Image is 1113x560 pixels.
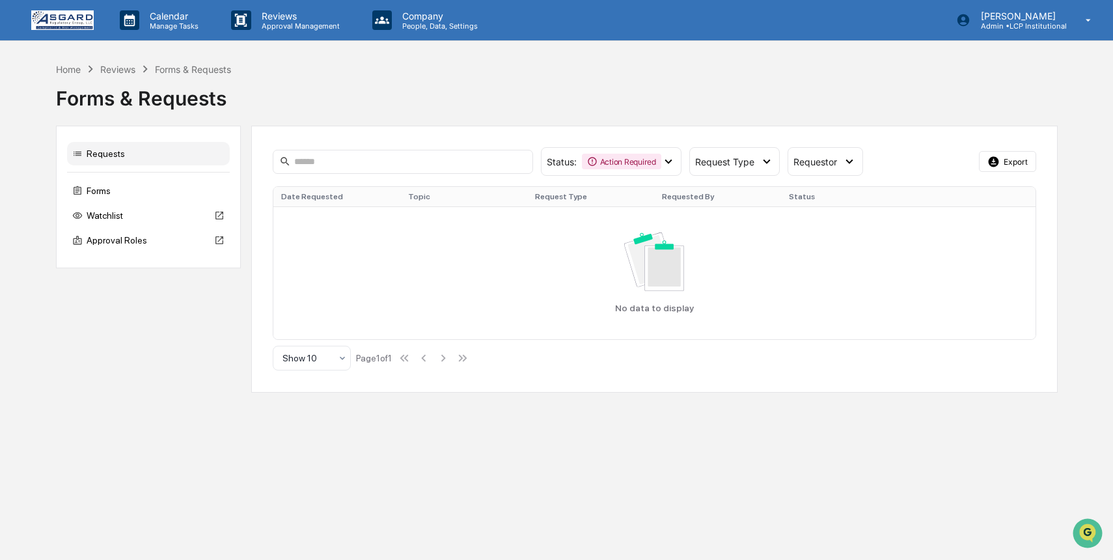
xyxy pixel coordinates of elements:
p: Reviews [251,10,346,21]
span: Status : [547,156,577,167]
p: [PERSON_NAME] [970,10,1067,21]
div: Approval Roles [67,229,230,252]
div: Start new chat [59,100,213,113]
span: Attestations [107,266,161,279]
span: Data Lookup [26,291,82,304]
img: 1746055101610-c473b297-6a78-478c-a979-82029cc54cd1 [13,100,36,123]
div: Watchlist [67,204,230,227]
p: Calendar [139,10,205,21]
a: 🖐️Preclearance [8,261,89,285]
div: Forms [67,179,230,203]
th: Request Type [527,187,654,206]
div: Forms & Requests [155,64,231,75]
div: Past conversations [13,145,87,155]
span: • [108,177,113,188]
span: Pylon [130,323,158,333]
div: Reviews [100,64,135,75]
div: Page 1 of 1 [356,353,392,363]
p: Manage Tasks [139,21,205,31]
div: 🗄️ [94,268,105,278]
div: Forms & Requests [56,76,1058,110]
span: [PERSON_NAME] [40,177,105,188]
div: Requests [67,142,230,165]
div: 🔎 [13,292,23,303]
p: Approval Management [251,21,346,31]
iframe: Open customer support [1071,517,1106,552]
a: 🗄️Attestations [89,261,167,285]
button: Start new chat [221,104,237,119]
p: No data to display [615,303,694,313]
span: Preclearance [26,266,84,279]
span: Requestor [793,156,837,167]
span: [PERSON_NAME] [40,212,105,223]
th: Date Requested [273,187,400,206]
img: logo [31,10,94,30]
a: 🔎Data Lookup [8,286,87,309]
div: 🖐️ [13,268,23,278]
div: Home [56,64,81,75]
button: See all [202,142,237,158]
th: Topic [400,187,527,206]
p: How can we help? [13,27,237,48]
span: • [108,212,113,223]
span: [DATE] [115,177,142,188]
img: 8933085812038_c878075ebb4cc5468115_72.jpg [27,100,51,123]
th: Requested By [654,187,781,206]
div: We're available if you need us! [59,113,179,123]
p: Company [392,10,484,21]
th: Status [781,187,908,206]
div: Action Required [582,154,661,169]
p: People, Data, Settings [392,21,484,31]
img: Shannon Brady [13,200,34,221]
button: Export [979,151,1036,172]
img: Shannon Brady [13,165,34,186]
p: Admin • LCP Institutional [970,21,1067,31]
span: Request Type [695,156,754,167]
span: [DATE] [115,212,142,223]
a: Powered byPylon [92,322,158,333]
img: No data available [624,232,684,291]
